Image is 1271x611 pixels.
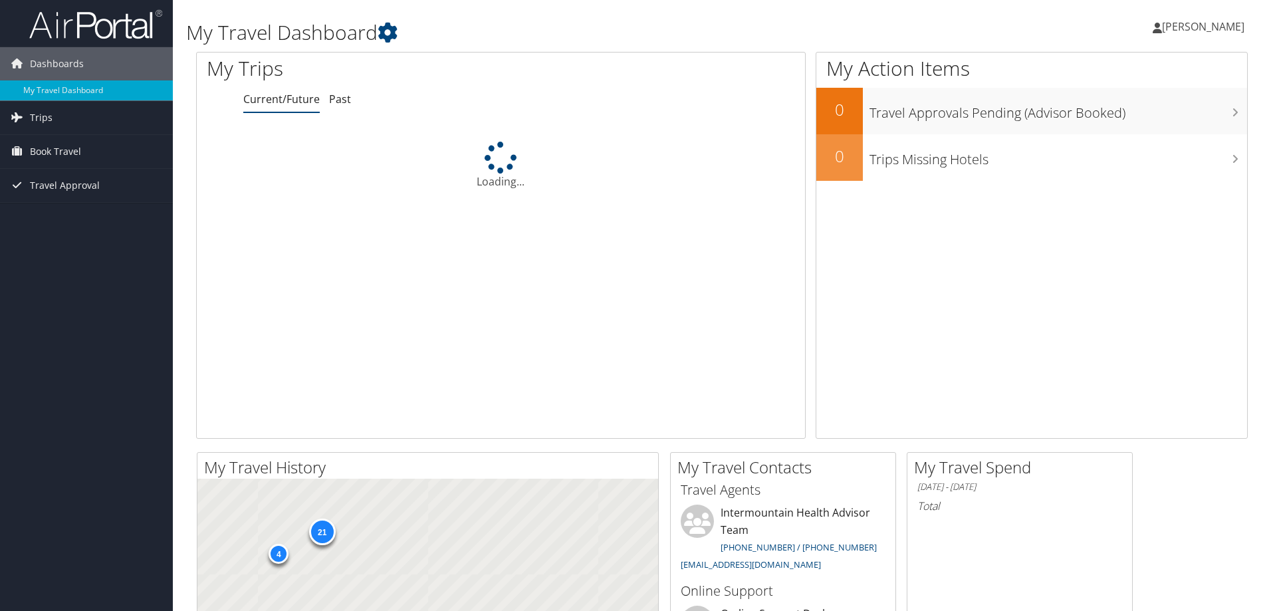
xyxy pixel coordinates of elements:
[917,499,1122,513] h6: Total
[674,505,892,576] li: Intermountain Health Advisor Team
[721,541,877,553] a: [PHONE_NUMBER] / [PHONE_NUMBER]
[243,92,320,106] a: Current/Future
[29,9,162,40] img: airportal-logo.png
[869,144,1247,169] h3: Trips Missing Hotels
[816,98,863,121] h2: 0
[1162,19,1244,34] span: [PERSON_NAME]
[816,134,1247,181] a: 0Trips Missing Hotels
[914,456,1132,479] h2: My Travel Spend
[30,101,53,134] span: Trips
[681,558,821,570] a: [EMAIL_ADDRESS][DOMAIN_NAME]
[917,481,1122,493] h6: [DATE] - [DATE]
[204,456,658,479] h2: My Travel History
[681,582,885,600] h3: Online Support
[816,88,1247,134] a: 0Travel Approvals Pending (Advisor Booked)
[677,456,895,479] h2: My Travel Contacts
[308,519,335,545] div: 21
[197,142,805,189] div: Loading...
[207,55,542,82] h1: My Trips
[30,169,100,202] span: Travel Approval
[329,92,351,106] a: Past
[816,55,1247,82] h1: My Action Items
[869,97,1247,122] h3: Travel Approvals Pending (Advisor Booked)
[681,481,885,499] h3: Travel Agents
[269,544,289,564] div: 4
[30,47,84,80] span: Dashboards
[186,19,901,47] h1: My Travel Dashboard
[1153,7,1258,47] a: [PERSON_NAME]
[30,135,81,168] span: Book Travel
[816,145,863,168] h2: 0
